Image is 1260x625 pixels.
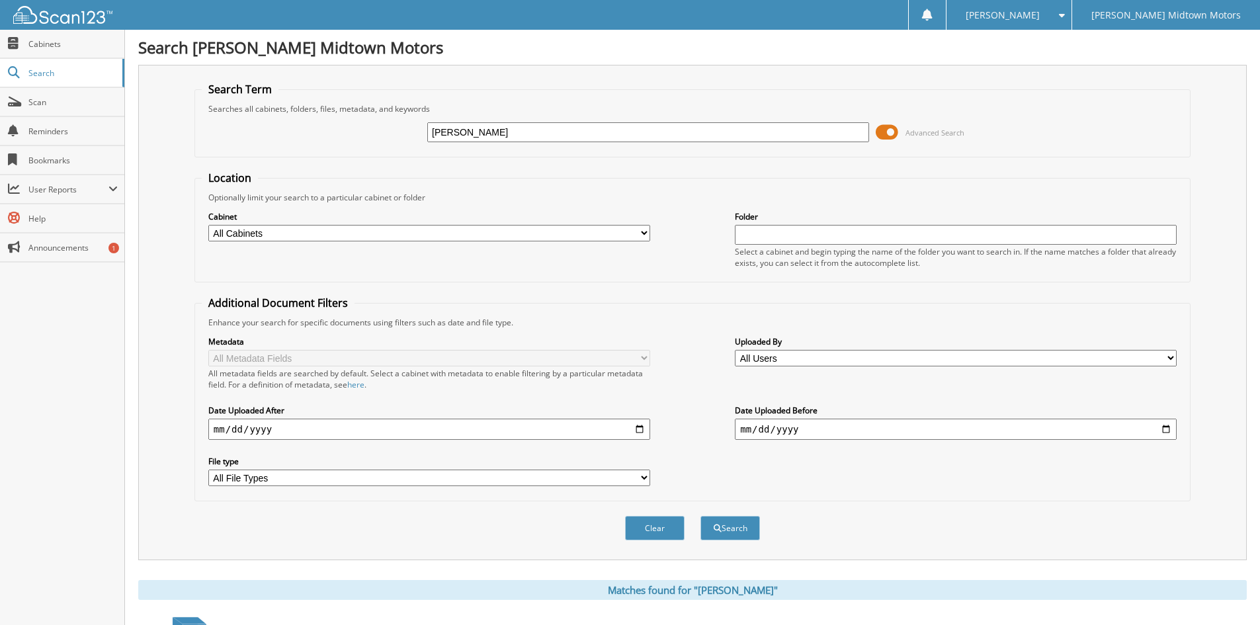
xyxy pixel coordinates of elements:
legend: Additional Document Filters [202,296,355,310]
legend: Search Term [202,82,278,97]
label: Date Uploaded After [208,405,650,416]
label: Folder [735,211,1177,222]
div: Searches all cabinets, folders, files, metadata, and keywords [202,103,1183,114]
img: scan123-logo-white.svg [13,6,112,24]
div: 1 [108,243,119,253]
span: Advanced Search [905,128,964,138]
span: [PERSON_NAME] [966,11,1040,19]
div: Enhance your search for specific documents using filters such as date and file type. [202,317,1183,328]
label: Date Uploaded Before [735,405,1177,416]
input: start [208,419,650,440]
input: end [735,419,1177,440]
span: Scan [28,97,118,108]
span: Cabinets [28,38,118,50]
div: Optionally limit your search to a particular cabinet or folder [202,192,1183,203]
div: Select a cabinet and begin typing the name of the folder you want to search in. If the name match... [735,246,1177,269]
label: Metadata [208,336,650,347]
div: All metadata fields are searched by default. Select a cabinet with metadata to enable filtering b... [208,368,650,390]
span: Announcements [28,242,118,253]
span: Bookmarks [28,155,118,166]
label: File type [208,456,650,467]
div: Matches found for "[PERSON_NAME]" [138,580,1247,600]
button: Clear [625,516,685,540]
span: User Reports [28,184,108,195]
legend: Location [202,171,258,185]
label: Cabinet [208,211,650,222]
a: here [347,379,364,390]
label: Uploaded By [735,336,1177,347]
span: Help [28,213,118,224]
span: Search [28,67,116,79]
span: Reminders [28,126,118,137]
button: Search [700,516,760,540]
span: [PERSON_NAME] Midtown Motors [1091,11,1241,19]
h1: Search [PERSON_NAME] Midtown Motors [138,36,1247,58]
